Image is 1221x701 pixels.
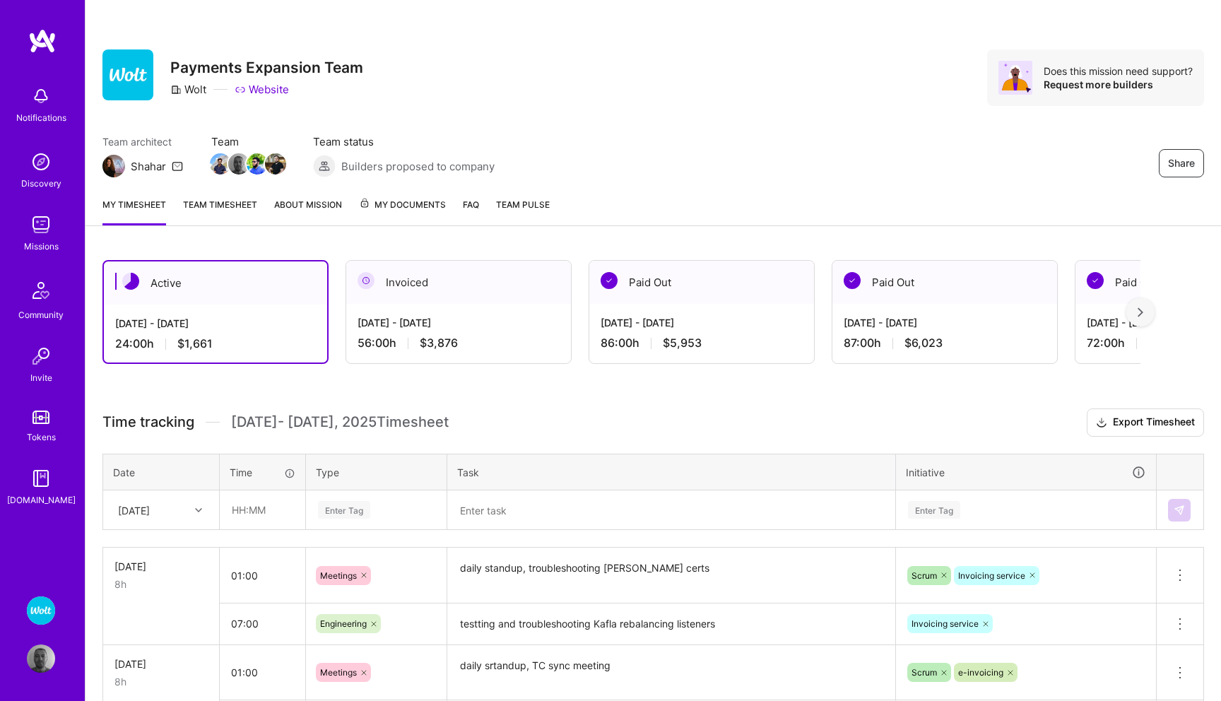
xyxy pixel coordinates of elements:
div: Does this mission need support? [1044,64,1193,78]
a: Team timesheet [183,197,257,225]
a: Team Member Avatar [230,152,248,176]
div: Time [230,465,295,480]
div: Invoiced [346,261,571,304]
div: Active [104,261,327,305]
div: Paid Out [832,261,1057,304]
img: Team Member Avatar [265,153,286,175]
div: Request more builders [1044,78,1193,91]
span: [DATE] - [DATE] , 2025 Timesheet [231,413,449,431]
img: Company Logo [102,49,153,100]
img: User Avatar [27,644,55,673]
div: [DATE] [114,656,208,671]
div: Tokens [27,430,56,444]
img: Builders proposed to company [313,155,336,177]
span: Team [211,134,285,149]
div: Community [18,307,64,322]
img: guide book [27,464,55,493]
a: FAQ [463,197,479,225]
i: icon CompanyGray [170,84,182,95]
a: Team Member Avatar [266,152,285,176]
span: Team status [313,134,495,149]
img: bell [27,82,55,110]
img: Paid Out [601,272,618,289]
img: right [1138,307,1143,317]
img: Invite [27,342,55,370]
div: Shahar [131,159,166,174]
div: [DOMAIN_NAME] [7,493,76,507]
span: $3,876 [420,336,458,350]
i: icon Mail [172,160,183,172]
span: Engineering [320,618,367,629]
img: Team Member Avatar [247,153,268,175]
span: Team Pulse [496,199,550,210]
img: Paid Out [1087,272,1104,289]
span: Meetings [320,667,357,678]
input: HH:MM [220,491,305,529]
span: $5,953 [663,336,702,350]
span: $6,023 [904,336,943,350]
div: Wolt [170,82,206,97]
div: [DATE] - [DATE] [115,316,316,331]
img: Team Member Avatar [210,153,231,175]
img: discovery [27,148,55,176]
a: Team Member Avatar [211,152,230,176]
span: Invoicing service [958,570,1025,581]
div: [DATE] [114,559,208,574]
h3: Payments Expansion Team [170,59,363,76]
a: Website [235,82,289,97]
th: Task [447,454,896,490]
span: Scrum [912,570,937,581]
img: Active [122,273,139,290]
div: Notifications [16,110,66,125]
img: Community [24,273,58,307]
div: Discovery [21,176,61,191]
i: icon Chevron [195,507,202,514]
span: $1,661 [177,336,213,351]
img: Wolt - Fintech: Payments Expansion Team [27,596,55,625]
div: 8h [114,577,208,591]
img: tokens [33,411,49,424]
span: e-invoicing [958,667,1003,678]
span: Meetings [320,570,357,581]
th: Date [103,454,220,490]
span: Builders proposed to company [341,159,495,174]
button: Export Timesheet [1087,408,1204,437]
span: Time tracking [102,413,194,431]
div: 86:00 h [601,336,803,350]
div: Invite [30,370,52,385]
a: My Documents [359,197,446,225]
div: [DATE] - [DATE] [601,315,803,330]
div: Enter Tag [318,499,370,521]
span: Invoicing service [912,618,979,629]
div: Enter Tag [908,499,960,521]
a: About Mission [274,197,342,225]
span: Scrum [912,667,937,678]
img: Invoiced [358,272,374,289]
a: User Avatar [23,644,59,673]
textarea: testting and troubleshooting Kafla rebalancing listeners [449,605,894,644]
input: HH:MM [220,654,305,691]
a: Team Member Avatar [248,152,266,176]
img: logo [28,28,57,54]
img: teamwork [27,211,55,239]
div: [DATE] - [DATE] [844,315,1046,330]
div: [DATE] [118,502,150,517]
div: 24:00 h [115,336,316,351]
img: Paid Out [844,272,861,289]
span: Share [1168,156,1195,170]
div: Missions [24,239,59,254]
div: 8h [114,674,208,689]
a: Wolt - Fintech: Payments Expansion Team [23,596,59,625]
input: HH:MM [220,605,305,642]
button: Share [1159,149,1204,177]
a: Team Pulse [496,197,550,225]
div: 56:00 h [358,336,560,350]
span: Team architect [102,134,183,149]
div: [DATE] - [DATE] [358,315,560,330]
textarea: daily srtandup, TC sync meeting [449,647,894,700]
i: icon Download [1096,416,1107,430]
img: Avatar [998,61,1032,95]
div: Initiative [906,464,1146,481]
span: My Documents [359,197,446,213]
th: Type [306,454,447,490]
